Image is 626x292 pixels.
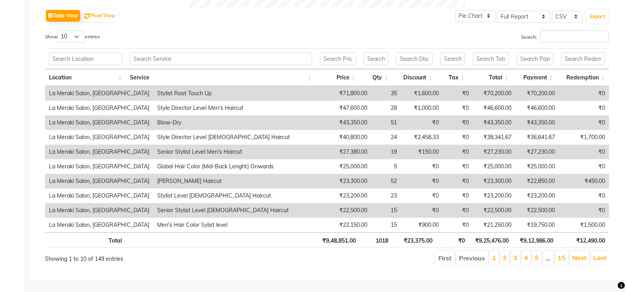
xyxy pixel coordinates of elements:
td: 52 [371,174,401,188]
td: 28 [371,101,401,115]
td: La Meraki Salon, [GEOGRAPHIC_DATA] [45,130,153,145]
button: Table View [46,10,80,22]
td: ₹0 [443,115,472,130]
td: ₹0 [443,145,472,159]
td: 24 [371,130,401,145]
td: Stylist Root Touch Up [153,86,328,101]
th: Location: activate to sort column ascending [45,69,126,86]
th: Tax: activate to sort column ascending [436,69,469,86]
th: Price: activate to sort column ascending [316,69,360,86]
td: 51 [371,115,401,130]
td: ₹0 [559,203,609,218]
label: Search: [521,30,609,43]
td: La Meraki Salon, [GEOGRAPHIC_DATA] [45,86,153,101]
td: ₹0 [443,174,472,188]
td: ₹19,750.00 [515,218,559,232]
td: ₹1,500.00 [559,218,609,232]
input: Search Total [473,53,509,65]
td: ₹0 [401,188,443,203]
td: Style Director Level [DEMOGRAPHIC_DATA] Haircut [153,130,328,145]
td: ₹0 [443,218,472,232]
th: Total [45,232,126,248]
td: ₹36,641.67 [515,130,559,145]
th: Payment: activate to sort column ascending [513,69,557,86]
th: ₹9,48,851.00 [316,232,360,248]
a: 3 [513,254,517,262]
td: ₹1,600.00 [401,86,443,101]
th: ₹12,490.00 [557,232,609,248]
td: ₹23,300.00 [328,174,371,188]
img: pivot.png [85,13,90,19]
input: Search Location [49,53,122,65]
td: La Meraki Salon, [GEOGRAPHIC_DATA] [45,101,153,115]
td: ₹38,341.67 [473,130,516,145]
td: ₹40,800.00 [328,130,371,145]
td: ₹22,850.00 [515,174,559,188]
td: ₹27,230.00 [515,145,559,159]
td: ₹0 [559,101,609,115]
td: ₹70,200.00 [473,86,516,101]
td: ₹0 [559,159,609,174]
th: ₹0 [436,232,469,248]
td: ₹25,000.00 [473,159,516,174]
td: La Meraki Salon, [GEOGRAPHIC_DATA] [45,203,153,218]
td: ₹43,350.00 [328,115,371,130]
td: Blow-Dry [153,115,328,130]
td: ₹0 [401,159,443,174]
td: ₹450.00 [559,174,609,188]
td: Global Hair Color (Mid-Back Lenght) Onwards [153,159,328,174]
td: ₹0 [559,145,609,159]
td: ₹25,000.00 [515,159,559,174]
td: ₹22,500.00 [515,203,559,218]
td: ₹23,300.00 [473,174,516,188]
td: ₹0 [559,188,609,203]
td: La Meraki Salon, [GEOGRAPHIC_DATA] [45,115,153,130]
td: 19 [371,145,401,159]
input: Search: [540,30,609,43]
td: ₹1,700.00 [559,130,609,145]
input: Search Tax [440,53,465,65]
td: La Meraki Salon, [GEOGRAPHIC_DATA] [45,174,153,188]
a: Last [593,254,606,262]
td: ₹22,500.00 [473,203,516,218]
input: Search Redemption [561,53,605,65]
td: ₹900.00 [401,218,443,232]
button: Pivot View [83,10,117,22]
td: ₹0 [559,86,609,101]
td: Style Director Level Men's Haircut [153,101,328,115]
td: ₹47,600.00 [328,101,371,115]
th: Qty: activate to sort column ascending [360,69,392,86]
th: ₹23,375.00 [392,232,436,248]
td: Senior Stylist Level Men's Haircut [153,145,328,159]
th: Discount: activate to sort column ascending [392,69,436,86]
a: Next [572,254,587,262]
a: 2 [503,254,507,262]
input: Search Price [320,53,356,65]
th: Redemption: activate to sort column ascending [557,69,609,86]
td: Men's Hair Color Sylist level [153,218,328,232]
input: Search Discount [396,53,432,65]
th: 1018 [360,232,392,248]
div: Showing 1 to 10 of 149 entries [45,250,273,263]
td: 15 [371,203,401,218]
th: Service: activate to sort column ascending [126,69,316,86]
td: ₹23,200.00 [515,188,559,203]
input: Search Payment [517,53,553,65]
td: ₹2,458.33 [401,130,443,145]
th: ₹9,25,476.00 [469,232,513,248]
td: ₹46,600.00 [473,101,516,115]
td: Stylist Level [DEMOGRAPHIC_DATA] Haircut [153,188,328,203]
td: La Meraki Salon, [GEOGRAPHIC_DATA] [45,218,153,232]
label: Show entries [45,30,100,43]
td: ₹70,200.00 [515,86,559,101]
td: 23 [371,188,401,203]
td: ₹22,150.00 [328,218,371,232]
td: ₹46,600.00 [515,101,559,115]
td: ₹25,000.00 [328,159,371,174]
td: La Meraki Salon, [GEOGRAPHIC_DATA] [45,145,153,159]
td: [PERSON_NAME] Haircut [153,174,328,188]
td: ₹0 [443,130,472,145]
td: La Meraki Salon, [GEOGRAPHIC_DATA] [45,188,153,203]
td: ₹150.00 [401,145,443,159]
td: ₹0 [401,115,443,130]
